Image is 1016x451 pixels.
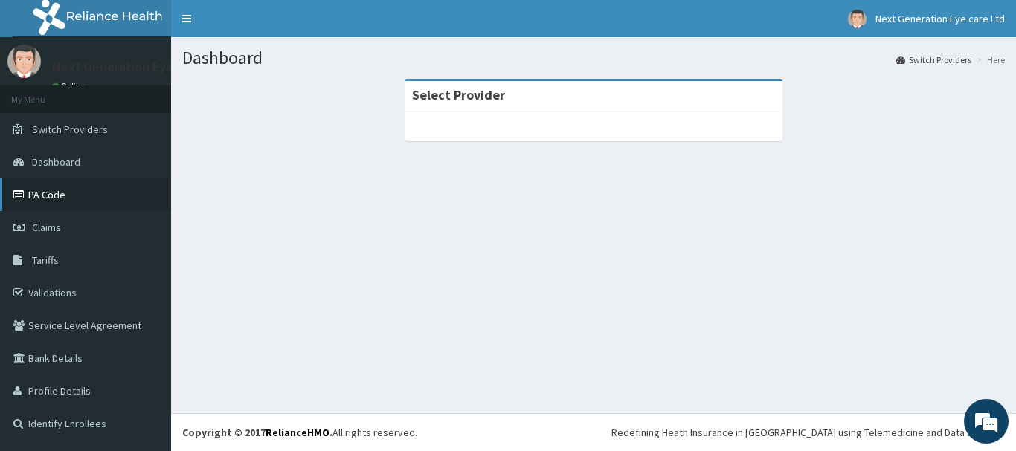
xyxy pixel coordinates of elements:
span: Claims [32,221,61,234]
a: Switch Providers [896,53,971,66]
span: Switch Providers [32,123,108,136]
img: User Image [848,10,867,28]
span: Tariffs [32,253,59,267]
li: Here [973,53,1005,66]
footer: All rights reserved. [171,413,1016,451]
h1: Dashboard [182,48,1005,68]
p: Next Generation Eye care Ltd [52,60,225,74]
strong: Copyright © 2017 . [182,426,332,439]
div: Redefining Heath Insurance in [GEOGRAPHIC_DATA] using Telemedicine and Data Science! [611,425,1005,440]
strong: Select Provider [412,86,505,103]
a: RelianceHMO [266,426,329,439]
span: Dashboard [32,155,80,169]
a: Online [52,81,88,91]
img: User Image [7,45,41,78]
span: Next Generation Eye care Ltd [875,12,1005,25]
